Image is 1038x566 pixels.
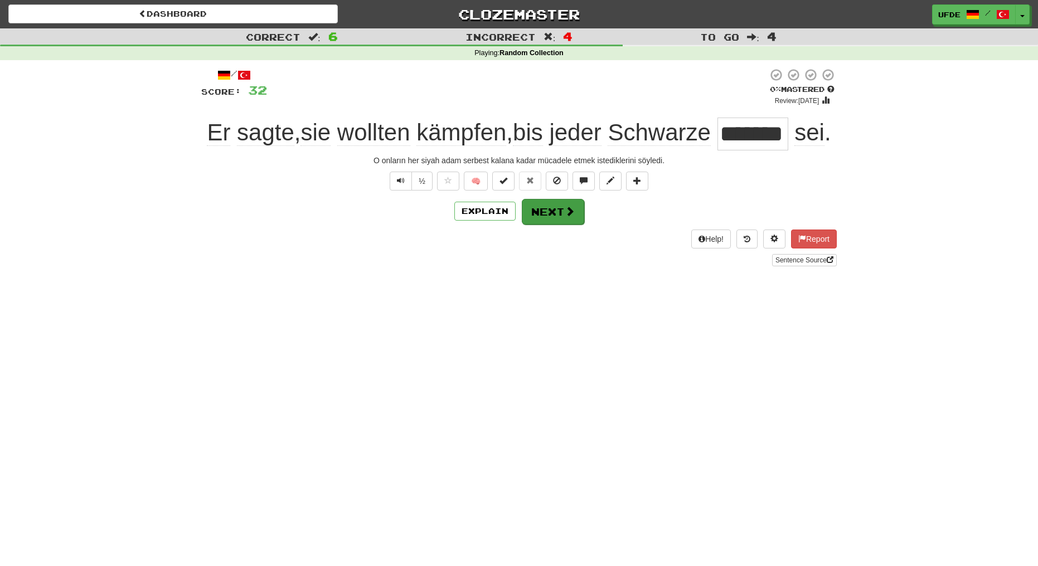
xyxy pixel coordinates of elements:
[775,97,819,105] small: Review: [DATE]
[328,30,338,43] span: 6
[791,230,837,248] button: Report
[411,172,433,191] button: ½
[207,119,717,145] span: , ,
[747,32,759,42] span: :
[390,172,412,191] button: Play sentence audio (ctl+space)
[8,4,338,23] a: Dashboard
[248,83,267,97] span: 32
[794,119,824,146] span: sei
[563,30,573,43] span: 4
[201,155,837,166] div: O onların her siyah adam serbest kalana kadar mücadele etmek istediklerini söyledi.
[608,119,710,146] span: Schwarze
[772,254,837,266] a: Sentence Source
[932,4,1016,25] a: ufde /
[788,119,831,146] span: .
[599,172,622,191] button: Edit sentence (alt+d)
[499,49,564,57] strong: Random Collection
[549,119,601,146] span: jeder
[387,172,433,191] div: Text-to-speech controls
[546,172,568,191] button: Ignore sentence (alt+i)
[464,172,488,191] button: 🧠
[337,119,410,146] span: wollten
[300,119,331,146] span: sie
[768,85,837,95] div: Mastered
[416,119,506,146] span: kämpfen
[519,172,541,191] button: Reset to 0% Mastered (alt+r)
[237,119,294,146] span: sagte
[985,9,991,17] span: /
[308,32,321,42] span: :
[522,199,584,225] button: Next
[201,68,267,82] div: /
[246,31,300,42] span: Correct
[355,4,684,24] a: Clozemaster
[736,230,758,248] button: Round history (alt+y)
[437,172,459,191] button: Favorite sentence (alt+f)
[767,30,777,43] span: 4
[513,119,543,146] span: bis
[207,119,230,146] span: Er
[691,230,731,248] button: Help!
[454,202,516,221] button: Explain
[465,31,536,42] span: Incorrect
[700,31,739,42] span: To go
[938,9,961,19] span: ufde
[201,87,241,96] span: Score:
[544,32,556,42] span: :
[770,85,781,94] span: 0 %
[492,172,515,191] button: Set this sentence to 100% Mastered (alt+m)
[573,172,595,191] button: Discuss sentence (alt+u)
[626,172,648,191] button: Add to collection (alt+a)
